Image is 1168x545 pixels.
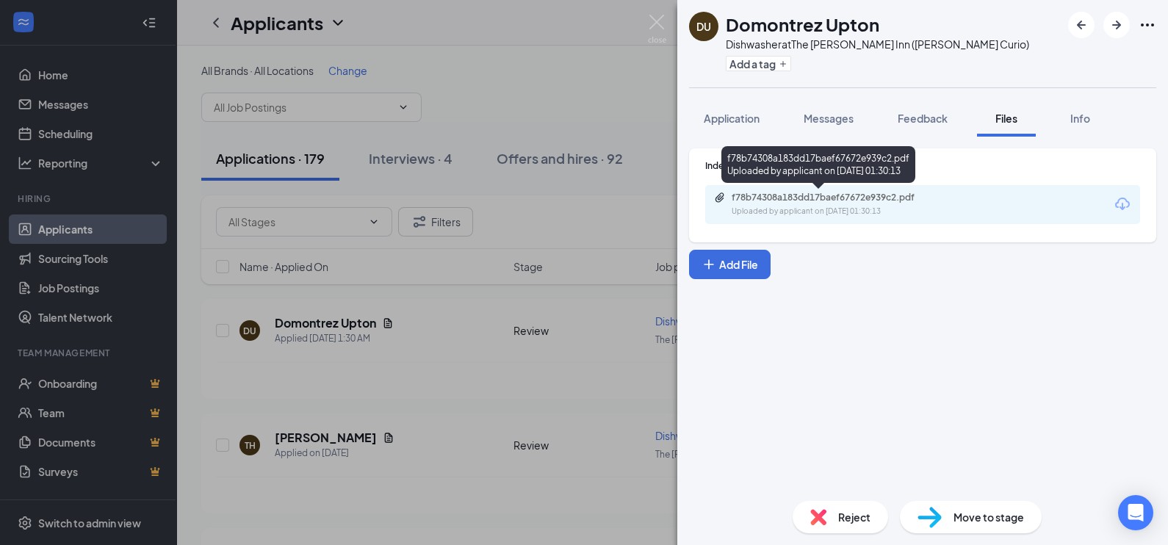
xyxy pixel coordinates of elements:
[1068,12,1095,38] button: ArrowLeftNew
[714,192,952,217] a: Paperclipf78b74308a183dd17baef67672e939c2.pdfUploaded by applicant on [DATE] 01:30:13
[704,112,760,125] span: Application
[726,56,791,71] button: PlusAdd a tag
[1070,112,1090,125] span: Info
[721,146,915,183] div: f78b74308a183dd17baef67672e939c2.pdf Uploaded by applicant on [DATE] 01:30:13
[714,192,726,203] svg: Paperclip
[732,192,937,203] div: f78b74308a183dd17baef67672e939c2.pdf
[995,112,1017,125] span: Files
[1108,16,1125,34] svg: ArrowRight
[1139,16,1156,34] svg: Ellipses
[702,257,716,272] svg: Plus
[1114,195,1131,213] svg: Download
[953,509,1024,525] span: Move to stage
[779,59,787,68] svg: Plus
[696,19,711,34] div: DU
[726,12,879,37] h1: Domontrez Upton
[898,112,948,125] span: Feedback
[1118,495,1153,530] div: Open Intercom Messenger
[804,112,854,125] span: Messages
[726,37,1029,51] div: Dishwasher at The [PERSON_NAME] Inn ([PERSON_NAME] Curio)
[732,206,952,217] div: Uploaded by applicant on [DATE] 01:30:13
[1073,16,1090,34] svg: ArrowLeftNew
[705,159,1140,172] div: Indeed Resume
[689,250,771,279] button: Add FilePlus
[838,509,870,525] span: Reject
[1103,12,1130,38] button: ArrowRight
